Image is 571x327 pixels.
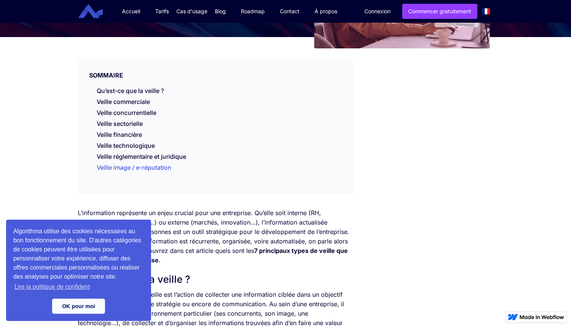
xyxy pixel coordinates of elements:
a: dismiss cookie message [52,299,105,314]
a: home [84,5,108,19]
a: Veille concurrentielle [97,109,156,116]
a: Veille réglementaire et juridique [97,153,186,164]
a: Veille financière [97,131,142,142]
div: cookieconsent [6,220,151,321]
a: Veille sectorielle [97,120,143,127]
a: Commencer gratuitement [402,4,477,19]
p: L’information représente un enjeu crucial pour une entreprise. Qu’elle soit interne (RH, indicate... [78,208,352,265]
div: SOMMAIRE [78,60,352,79]
a: learn more about cookies [13,281,91,293]
h2: Qu’est-ce que la veille ? [78,273,352,286]
a: Veille image / e-réputation [97,164,171,175]
a: Veille commerciale [97,98,150,105]
a: Veille technologique [97,142,155,153]
div: Cas d'usage [176,8,207,15]
a: Connexion [359,4,396,19]
img: Made in Webflow [520,315,564,319]
a: Qu’est-ce que la veille ? [97,87,164,95]
span: Algorithma utilise des cookies nécessaires au bon fonctionnement du site. D'autres catégories de ... [13,227,144,293]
